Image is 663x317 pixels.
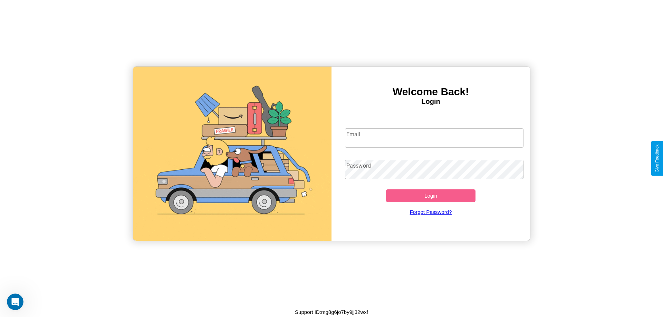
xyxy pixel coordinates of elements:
[295,307,368,317] p: Support ID: mg8g6jo7by9jj32wxf
[342,202,520,222] a: Forgot Password?
[7,294,23,310] iframe: Intercom live chat
[331,98,530,106] h4: Login
[133,67,331,241] img: gif
[386,189,475,202] button: Login
[655,145,660,172] div: Give Feedback
[331,86,530,98] h3: Welcome Back!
